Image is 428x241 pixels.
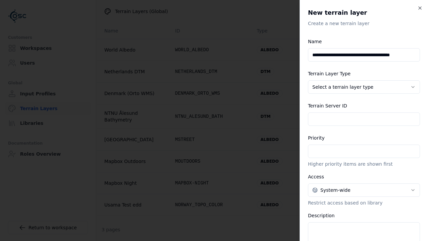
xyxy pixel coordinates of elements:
p: Restrict access based on library [308,199,420,206]
p: Create a new terrain layer [308,20,420,27]
p: Higher priority items are shown first [308,161,420,167]
label: Description [308,213,335,218]
label: Terrain Server ID [308,103,347,108]
label: Terrain Layer Type [308,71,350,76]
label: Access [308,174,324,179]
h2: New terrain layer [308,8,420,17]
label: Priority [308,135,325,141]
label: Name [308,39,322,44]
